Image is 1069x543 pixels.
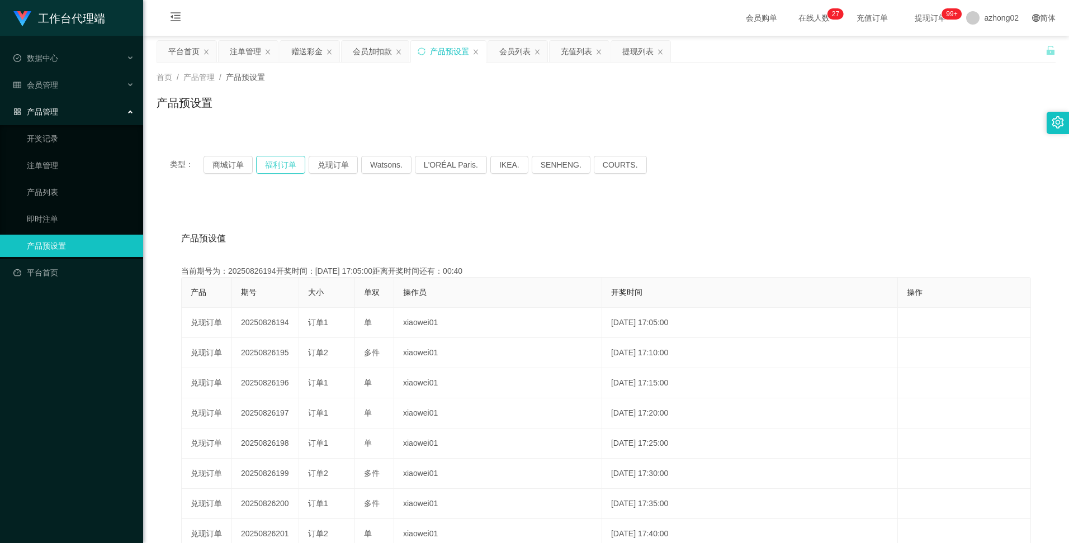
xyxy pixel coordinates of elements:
span: 多件 [364,499,380,508]
h1: 工作台代理端 [38,1,105,36]
a: 图标: dashboard平台首页 [13,261,134,284]
span: 多件 [364,348,380,357]
td: [DATE] 17:10:00 [602,338,898,368]
td: 兑现订单 [182,338,232,368]
td: 20250826199 [232,459,299,489]
span: 大小 [308,288,324,297]
td: xiaowei01 [394,428,602,459]
div: 会员加扣款 [353,41,392,62]
div: 平台首页 [168,41,200,62]
a: 开奖记录 [27,127,134,150]
td: xiaowei01 [394,398,602,428]
span: 订单2 [308,529,328,538]
button: 商城订单 [204,156,253,174]
td: 兑现订单 [182,459,232,489]
button: IKEA. [490,156,528,174]
div: 提现列表 [622,41,654,62]
td: [DATE] 17:35:00 [602,489,898,519]
span: 产品 [191,288,206,297]
i: 图标: close [595,49,602,55]
td: [DATE] 17:05:00 [602,308,898,338]
div: 赠送彩金 [291,41,323,62]
span: / [177,73,179,82]
i: 图标: unlock [1046,45,1056,55]
h1: 产品预设置 [157,94,212,111]
span: 单 [364,378,372,387]
div: 产品预设置 [430,41,469,62]
i: 图标: close [472,49,479,55]
span: 订单1 [308,499,328,508]
span: 单 [364,318,372,327]
span: 单 [364,529,372,538]
td: xiaowei01 [394,338,602,368]
td: 20250826196 [232,368,299,398]
td: xiaowei01 [394,459,602,489]
span: 单 [364,408,372,417]
a: 产品列表 [27,181,134,203]
span: 订单1 [308,318,328,327]
i: 图标: close [657,49,664,55]
span: 订单2 [308,469,328,478]
span: 操作 [907,288,923,297]
td: 兑现订单 [182,368,232,398]
span: 单 [364,439,372,447]
i: 图标: sync [418,47,425,55]
td: xiaowei01 [394,368,602,398]
span: 开奖时间 [611,288,642,297]
i: 图标: table [13,81,21,89]
span: 单双 [364,288,380,297]
span: 多件 [364,469,380,478]
td: xiaowei01 [394,308,602,338]
i: 图标: menu-fold [157,1,195,36]
sup: 974 [942,8,962,20]
button: L'ORÉAL Paris. [415,156,487,174]
td: 兑现订单 [182,428,232,459]
td: 兑现订单 [182,398,232,428]
span: 数据中心 [13,54,58,63]
i: 图标: global [1032,14,1040,22]
p: 2 [832,8,836,20]
span: 产品管理 [13,107,58,116]
span: 类型： [170,156,204,174]
i: 图标: close [264,49,271,55]
i: 图标: close [395,49,402,55]
td: 20250826197 [232,398,299,428]
a: 注单管理 [27,154,134,177]
i: 图标: close [534,49,541,55]
i: 图标: setting [1052,116,1064,128]
a: 工作台代理端 [13,13,105,22]
td: 20250826195 [232,338,299,368]
i: 图标: check-circle-o [13,54,21,62]
span: / [219,73,221,82]
button: Watsons. [361,156,411,174]
span: 订单1 [308,378,328,387]
sup: 27 [827,8,844,20]
td: 20250826198 [232,428,299,459]
a: 即时注单 [27,208,134,230]
td: 兑现订单 [182,308,232,338]
span: 充值订单 [851,14,893,22]
td: [DATE] 17:30:00 [602,459,898,489]
td: [DATE] 17:15:00 [602,368,898,398]
div: 充值列表 [561,41,592,62]
span: 订单2 [308,348,328,357]
span: 订单1 [308,408,328,417]
img: logo.9652507e.png [13,11,31,27]
span: 订单1 [308,439,328,447]
span: 首页 [157,73,172,82]
span: 在线人数 [793,14,835,22]
span: 产品预设值 [181,232,226,245]
td: 20250826200 [232,489,299,519]
i: 图标: appstore-o [13,108,21,116]
i: 图标: close [203,49,210,55]
td: xiaowei01 [394,489,602,519]
p: 7 [835,8,839,20]
i: 图标: close [326,49,333,55]
button: SENHENG. [532,156,590,174]
button: 兑现订单 [309,156,358,174]
div: 会员列表 [499,41,531,62]
td: [DATE] 17:20:00 [602,398,898,428]
td: 20250826194 [232,308,299,338]
div: 注单管理 [230,41,261,62]
div: 当前期号为：20250826194开奖时间：[DATE] 17:05:00距离开奖时间还有：00:40 [181,265,1031,277]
